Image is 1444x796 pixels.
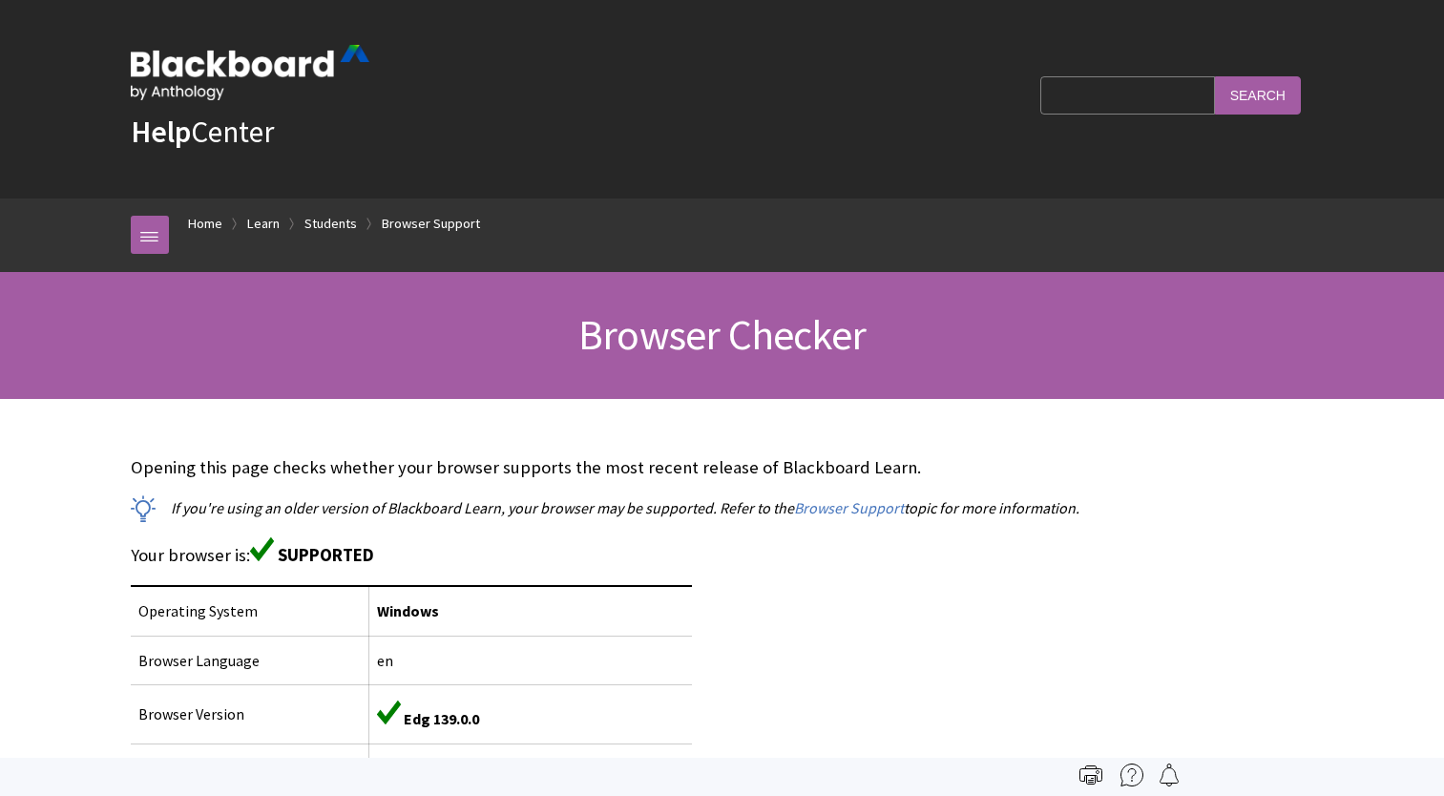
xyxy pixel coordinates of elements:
[131,455,1314,480] p: Opening this page checks whether your browser supports the most recent release of Blackboard Learn.
[131,113,191,151] strong: Help
[794,498,904,518] a: Browser Support
[188,212,222,236] a: Home
[382,212,480,236] a: Browser Support
[377,601,439,620] span: Windows
[404,709,479,728] span: Edg 139.0.0
[247,212,280,236] a: Learn
[131,113,274,151] a: HelpCenter
[131,45,369,100] img: Blackboard by Anthology
[304,212,357,236] a: Students
[1158,764,1181,786] img: Follow this page
[131,636,369,684] td: Browser Language
[250,537,274,561] img: Green supported icon
[1079,764,1102,786] img: Print
[131,586,369,636] td: Operating System
[131,685,369,744] td: Browser Version
[377,701,401,724] img: Green supported icon
[377,651,393,670] span: en
[131,537,1314,568] p: Your browser is:
[131,497,1314,518] p: If you're using an older version of Blackboard Learn, your browser may be supported. Refer to the...
[578,308,866,361] span: Browser Checker
[278,544,374,566] span: SUPPORTED
[1215,76,1301,114] input: Search
[1120,764,1143,786] img: More help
